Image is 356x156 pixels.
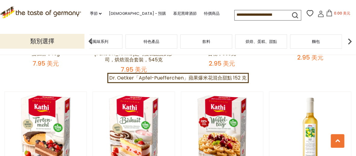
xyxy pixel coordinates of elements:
button: 0.00 美元 [326,10,351,19]
font: 7.95 美元 [33,59,59,68]
a: Dr. Oetker「Apfel-Puefferchen」蘋果爆米花混合甜點 152 克 [107,73,249,83]
a: 飲料 [202,39,210,44]
font: 2.95 美元 [297,53,323,62]
font: [DEMOGRAPHIC_DATA] - 預購 [109,11,166,16]
font: 特價商品 [204,11,220,16]
a: 烘焙、蛋糕、甜點 [246,39,277,44]
font: 類別選擇 [30,37,54,45]
font: 7.95 美元 [121,65,147,74]
a: 慕尼黑啤酒節 [173,10,197,17]
a: 特價商品 [204,10,220,17]
font: Dr. Oetker「Apfel-Puefferchen」蘋果爆米花混合甜點 152 克 [110,74,247,81]
font: 2.95 美元 [209,59,235,68]
font: 慕尼黑啤酒節 [173,11,197,16]
a: 麵包 [312,39,320,44]
img: 下一個箭頭 [344,35,356,47]
a: 德國風味系列 [85,39,108,44]
a: 季節 [90,10,102,17]
img: 上一個箭頭 [84,35,97,47]
a: 特色產品 [144,39,159,44]
font: 季節 [90,11,98,16]
font: 0.00 美元 [334,11,350,16]
a: [DEMOGRAPHIC_DATA] - 預購 [109,10,166,17]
